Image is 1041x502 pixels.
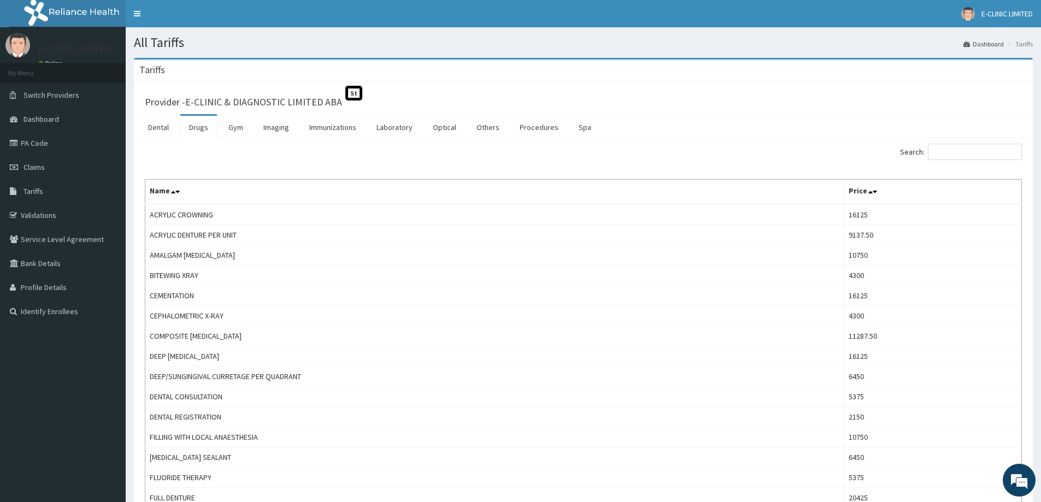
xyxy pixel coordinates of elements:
a: Procedures [511,116,567,139]
a: Optical [424,116,465,139]
a: Laboratory [368,116,421,139]
td: 5375 [844,387,1022,407]
span: E-CLINIC LIMITED [981,9,1033,19]
span: Switch Providers [23,90,79,100]
th: Name [145,180,844,205]
td: 9137.50 [844,225,1022,245]
a: Drugs [180,116,217,139]
span: Claims [23,162,45,172]
a: Online [38,60,64,67]
h1: All Tariffs [134,36,1033,50]
a: Others [468,116,508,139]
td: 10750 [844,245,1022,265]
td: DEEP/SUNGINGIVAL CURRETAGE PER QUADRANT [145,367,844,387]
td: 6450 [844,447,1022,468]
td: 16125 [844,286,1022,306]
td: ACRYLIC DENTURE PER UNIT [145,225,844,245]
span: Dashboard [23,114,59,124]
td: 6450 [844,367,1022,387]
td: DENTAL REGISTRATION [145,407,844,427]
a: Dashboard [963,39,1004,49]
input: Search: [928,144,1022,160]
li: Tariffs [1005,39,1033,49]
td: CEMENTATION [145,286,844,306]
td: 2150 [844,407,1022,427]
td: 16125 [844,204,1022,225]
td: AMALGAM [MEDICAL_DATA] [145,245,844,265]
td: CEPHALOMETRIC X-RAY [145,306,844,326]
p: E-CLINIC LIMITED [38,44,110,54]
a: Dental [139,116,178,139]
td: 16125 [844,346,1022,367]
h3: Provider - E-CLINIC & DIAGNOSTIC LIMITED ABA [145,97,342,107]
img: User Image [5,33,30,57]
td: FLUORIDE THERAPY [145,468,844,488]
td: ACRYLIC CROWNING [145,204,844,225]
span: Tariffs [23,186,43,196]
td: 10750 [844,427,1022,447]
td: 11287.50 [844,326,1022,346]
a: Immunizations [301,116,365,139]
td: BITEWING XRAY [145,265,844,286]
td: FILLING WITH LOCAL ANAESTHESIA [145,427,844,447]
td: 4300 [844,306,1022,326]
td: DENTAL CONSULTATION [145,387,844,407]
td: COMPOSITE [MEDICAL_DATA] [145,326,844,346]
img: User Image [961,7,975,21]
td: DEEP [MEDICAL_DATA] [145,346,844,367]
label: Search: [900,144,1022,160]
h3: Tariffs [139,65,165,75]
a: Spa [570,116,600,139]
th: Price [844,180,1022,205]
td: 5375 [844,468,1022,488]
td: [MEDICAL_DATA] SEALANT [145,447,844,468]
a: Gym [220,116,252,139]
td: 4300 [844,265,1022,286]
span: St [345,86,362,101]
a: Imaging [255,116,298,139]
